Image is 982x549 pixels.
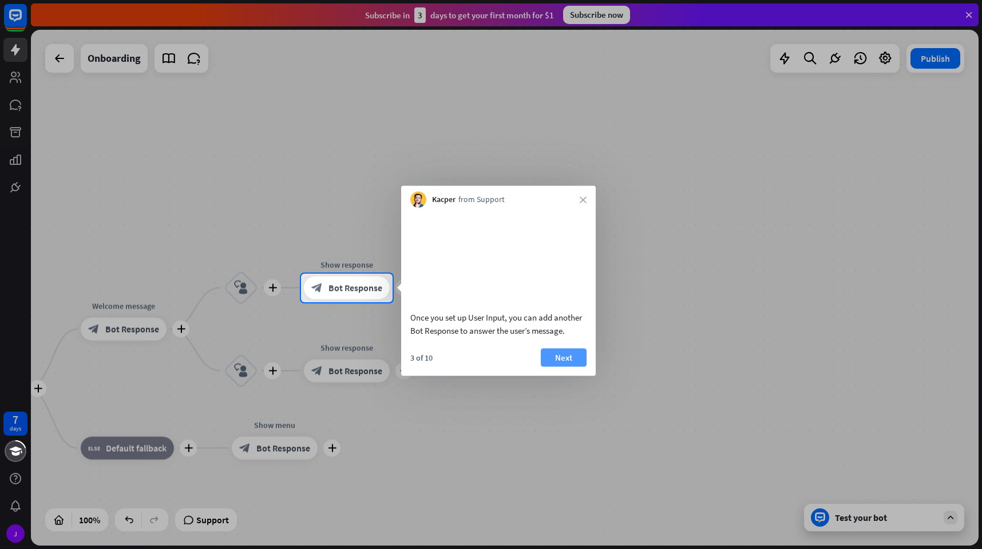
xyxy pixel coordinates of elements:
button: Next [541,348,587,366]
span: Kacper [432,194,456,206]
span: Bot Response [328,282,382,294]
span: from Support [458,194,505,206]
div: 3 of 10 [410,352,433,362]
i: block_bot_response [311,282,323,294]
i: close [580,196,587,203]
button: Open LiveChat chat widget [9,5,43,39]
div: Once you set up User Input, you can add another Bot Response to answer the user’s message. [410,310,587,337]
